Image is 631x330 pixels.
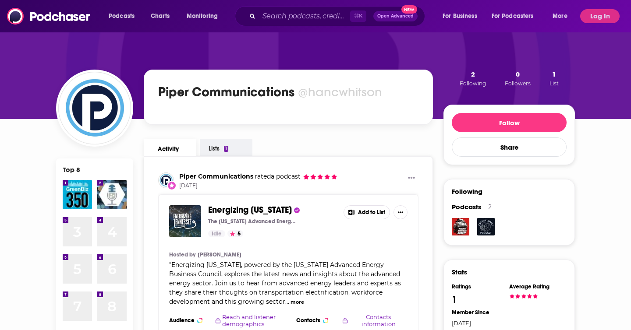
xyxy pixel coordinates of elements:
h1: Piper Communications [158,84,294,100]
span: List [549,80,559,87]
div: 1 [224,146,228,152]
img: Podchaser - Follow, Share and Rate Podcasts [7,8,91,25]
img: Piper Communications [158,172,174,188]
span: 1 [552,70,556,78]
h3: Stats [452,268,467,276]
button: Add to List [344,205,390,219]
button: Show More Button [393,205,408,219]
span: Piper's Rating: 5 out of 5 [303,173,337,180]
img: Piper Communications [58,72,131,144]
h3: Contacts [296,317,336,324]
div: 1 [452,294,457,305]
button: open menu [103,9,146,23]
span: More [553,10,567,22]
span: Followers [505,80,531,87]
a: [PERSON_NAME] [198,251,241,258]
span: Monitoring [187,10,218,22]
img: Energy Impact [477,218,495,235]
div: Ratings [452,283,503,290]
button: open menu [436,9,488,23]
span: " [169,261,401,305]
span: ⌘ K [350,11,366,22]
img: GreenBiz 350 [63,180,92,209]
span: For Business [443,10,477,22]
button: Show More Button [404,172,418,183]
span: New [401,5,417,14]
span: ... [285,298,289,305]
span: a podcast [253,172,301,180]
span: Open Advanced [377,14,414,18]
button: Reach and listener demographics [216,313,289,327]
button: open menu [546,9,578,23]
button: open menu [181,9,229,23]
a: Lists1 [200,139,252,157]
button: Open AdvancedNew [373,11,418,21]
div: Top 8 [63,165,80,174]
a: Piper Communications [179,172,253,180]
div: Following [452,187,482,196]
a: Activity [144,139,196,156]
span: Podcasts [452,203,481,211]
img: The Power Hungry Podcast [452,218,469,235]
span: Charts [151,10,170,22]
button: Log In [580,9,620,23]
span: Idle [212,230,222,239]
button: more [291,298,304,306]
a: Charts [145,9,175,23]
button: Share [452,137,567,157]
span: Energizing [US_STATE], powered by the [US_STATE] Advanced Energy Business Council, explores the l... [169,261,401,305]
span: Energizing [US_STATE] [208,204,292,215]
button: open menu [486,9,546,23]
span: For Podcasters [492,10,534,22]
a: Idle [208,230,225,237]
span: [DATE] [179,182,337,190]
button: 0Followers [502,70,533,87]
button: Follow [452,113,567,132]
div: Search podcasts, credits, & more... [243,6,433,26]
div: Average Rating: 5 out of 5 [509,294,538,299]
h3: Audience [169,317,209,324]
button: Contacts information [343,313,408,327]
img: Energizing Tennessee [169,205,201,237]
div: [DATE] [452,319,503,326]
span: rated [255,172,271,180]
button: 2Following [457,70,489,87]
a: Energizing [US_STATE] [208,205,292,215]
p: The [US_STATE] Advanced Energy Business Council [208,218,296,225]
span: Podcasts [109,10,135,22]
input: Search podcasts, credits, & more... [259,9,350,23]
span: 0 [516,70,520,78]
span: Following [460,80,486,87]
h4: Hosted by [169,251,195,258]
div: Average Rating [509,283,561,290]
button: 1List [547,70,561,87]
div: 2 [488,203,492,211]
div: New Rating [167,181,177,190]
span: 2 [471,70,475,78]
button: 5 [227,230,243,237]
img: The View (by: The Chemical Company) [97,180,127,209]
div: @hancwhitson [298,84,382,100]
div: Member Since [452,309,503,316]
